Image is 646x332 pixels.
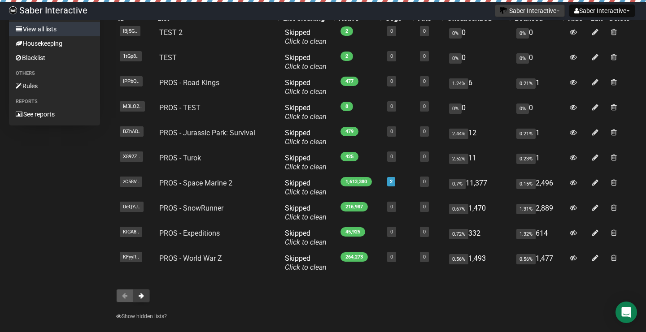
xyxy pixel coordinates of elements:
[159,78,219,87] a: PROS - Road Kings
[445,175,513,200] td: 11,377
[340,26,353,36] span: 2
[445,75,513,100] td: 6
[285,204,327,221] span: Skipped
[516,53,529,64] span: 0%
[285,78,327,96] span: Skipped
[516,204,536,214] span: 1.31%
[116,313,167,319] a: Show hidden lists?
[340,52,353,61] span: 2
[285,87,327,96] a: Click to clean
[285,229,327,246] span: Skipped
[120,151,143,162] span: X892Z..
[495,4,565,17] button: Saber Interactive
[513,200,566,225] td: 2,889
[159,204,223,212] a: PROS - SnowRunner
[340,202,368,211] span: 216,987
[449,129,468,139] span: 2.44%
[9,51,100,65] a: Blacklist
[513,25,566,50] td: 0
[159,154,201,162] a: PROS - Turok
[285,53,327,71] span: Skipped
[423,179,426,185] a: 0
[120,51,142,61] span: 1tGp8..
[445,100,513,125] td: 0
[423,154,426,160] a: 0
[285,154,327,171] span: Skipped
[285,129,327,146] span: Skipped
[285,62,327,71] a: Click to clean
[445,150,513,175] td: 11
[423,129,426,134] a: 0
[513,50,566,75] td: 0
[9,22,100,36] a: View all lists
[159,254,222,263] a: PROS - World War Z
[516,103,529,114] span: 0%
[516,229,536,239] span: 1.32%
[159,179,232,187] a: PROS - Space Marine 2
[285,188,327,196] a: Click to clean
[513,250,566,276] td: 1,477
[445,225,513,250] td: 332
[9,79,100,93] a: Rules
[513,225,566,250] td: 614
[449,204,468,214] span: 0.67%
[390,204,393,210] a: 0
[159,129,255,137] a: PROS - Jurassic Park: Survival
[513,75,566,100] td: 1
[120,177,142,187] span: zC58V..
[513,175,566,200] td: 2,496
[423,229,426,235] a: 0
[390,129,393,134] a: 0
[159,53,177,62] a: TEST
[9,68,100,79] li: Others
[340,102,353,111] span: 8
[423,28,426,34] a: 0
[120,126,144,137] span: BZhAD..
[285,263,327,272] a: Click to clean
[449,28,462,39] span: 0%
[340,127,358,136] span: 479
[285,37,327,46] a: Click to clean
[120,252,142,262] span: KFyyR..
[120,26,140,36] span: lBj5G..
[516,129,536,139] span: 0.21%
[340,177,372,186] span: 1,613,380
[516,154,536,164] span: 0.23%
[569,4,635,17] button: Saber Interactive
[340,152,358,161] span: 425
[285,138,327,146] a: Click to clean
[449,179,466,189] span: 0.7%
[159,229,220,237] a: PROS - Expeditions
[423,53,426,59] a: 0
[516,179,536,189] span: 0.15%
[120,202,144,212] span: UeQYJ..
[285,112,327,121] a: Click to clean
[423,204,426,210] a: 0
[390,78,393,84] a: 0
[120,227,142,237] span: KlGA8..
[340,252,368,262] span: 264,273
[516,28,529,39] span: 0%
[449,53,462,64] span: 0%
[285,28,327,46] span: Skipped
[285,103,327,121] span: Skipped
[513,100,566,125] td: 0
[390,229,393,235] a: 0
[390,28,393,34] a: 0
[390,179,393,185] a: 2
[390,53,393,59] a: 0
[500,7,507,14] img: 1.png
[445,200,513,225] td: 1,470
[516,78,536,89] span: 0.21%
[449,103,462,114] span: 0%
[285,213,327,221] a: Click to clean
[9,96,100,107] li: Reports
[513,150,566,175] td: 1
[445,25,513,50] td: 0
[516,254,536,264] span: 0.56%
[120,101,145,112] span: M3LO2..
[159,28,183,37] a: TEST 2
[445,250,513,276] td: 1,493
[340,227,365,237] span: 45,925
[423,78,426,84] a: 0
